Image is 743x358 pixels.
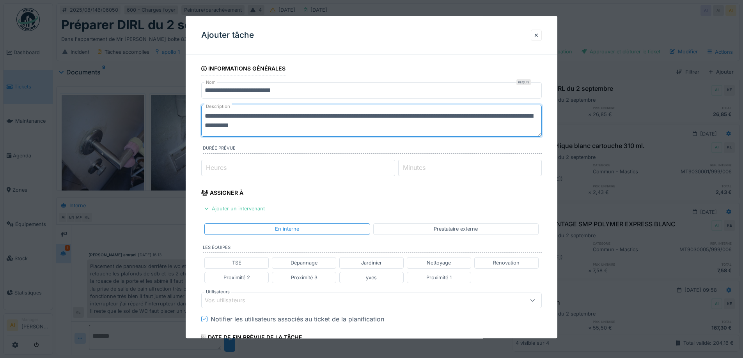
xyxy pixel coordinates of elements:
[201,332,302,345] div: Date de fin prévue de la tâche
[401,163,427,173] label: Minutes
[201,63,285,76] div: Informations générales
[493,259,520,267] div: Rénovation
[361,259,382,267] div: Jardinier
[204,102,232,111] label: Description
[275,226,299,233] div: En interne
[434,226,478,233] div: Prestataire externe
[203,145,542,154] label: Durée prévue
[205,296,256,305] div: Vos utilisateurs
[516,79,531,85] div: Requis
[232,259,241,267] div: TSE
[211,314,384,324] div: Notifier les utilisateurs associés au ticket de la planification
[201,204,268,214] div: Ajouter un intervenant
[426,274,452,281] div: Proximité 1
[291,259,317,267] div: Dépannage
[291,274,317,281] div: Proximité 3
[201,187,243,200] div: Assigner à
[204,289,231,295] label: Utilisateurs
[366,274,377,281] div: yves
[204,79,217,86] label: Nom
[204,163,228,173] label: Heures
[203,244,542,253] label: Les équipes
[201,30,254,40] h3: Ajouter tâche
[427,259,451,267] div: Nettoyage
[223,274,250,281] div: Proximité 2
